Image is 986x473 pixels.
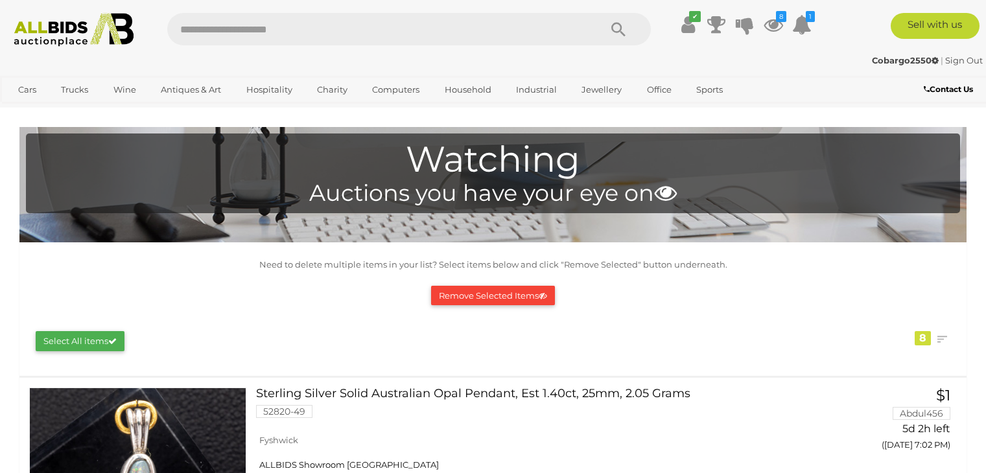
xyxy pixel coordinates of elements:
[26,257,960,272] p: Need to delete multiple items in your list? Select items below and click "Remove Selected" button...
[7,13,141,47] img: Allbids.com.au
[36,331,124,351] button: Select All items
[688,79,731,100] a: Sports
[872,55,941,65] a: Cobargo2550
[10,79,45,100] a: Cars
[238,79,301,100] a: Hospitality
[586,13,651,45] button: Search
[819,387,954,457] a: $1 Abdul456 5d 2h left ([DATE] 7:02 PM)
[105,79,145,100] a: Wine
[152,79,229,100] a: Antiques & Art
[508,79,565,100] a: Industrial
[941,55,943,65] span: |
[309,79,356,100] a: Charity
[776,11,786,22] i: 8
[573,79,630,100] a: Jewellery
[891,13,980,39] a: Sell with us
[764,13,783,36] a: 8
[678,13,698,36] a: ✔
[53,79,97,100] a: Trucks
[936,386,950,404] span: $1
[924,82,976,97] a: Contact Us
[32,181,954,206] h4: Auctions you have your eye on
[924,84,973,94] b: Contact Us
[10,100,119,122] a: [GEOGRAPHIC_DATA]
[872,55,939,65] strong: Cobargo2550
[266,387,799,428] a: Sterling Silver Solid Australian Opal Pendant, Est 1.40ct, 25mm, 2.05 Grams 52820-49
[364,79,428,100] a: Computers
[32,140,954,179] h1: Watching
[431,286,555,306] button: Remove Selected Items
[436,79,500,100] a: Household
[792,13,812,36] a: 1
[806,11,815,22] i: 1
[945,55,983,65] a: Sign Out
[639,79,680,100] a: Office
[915,331,931,345] div: 8
[689,11,701,22] i: ✔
